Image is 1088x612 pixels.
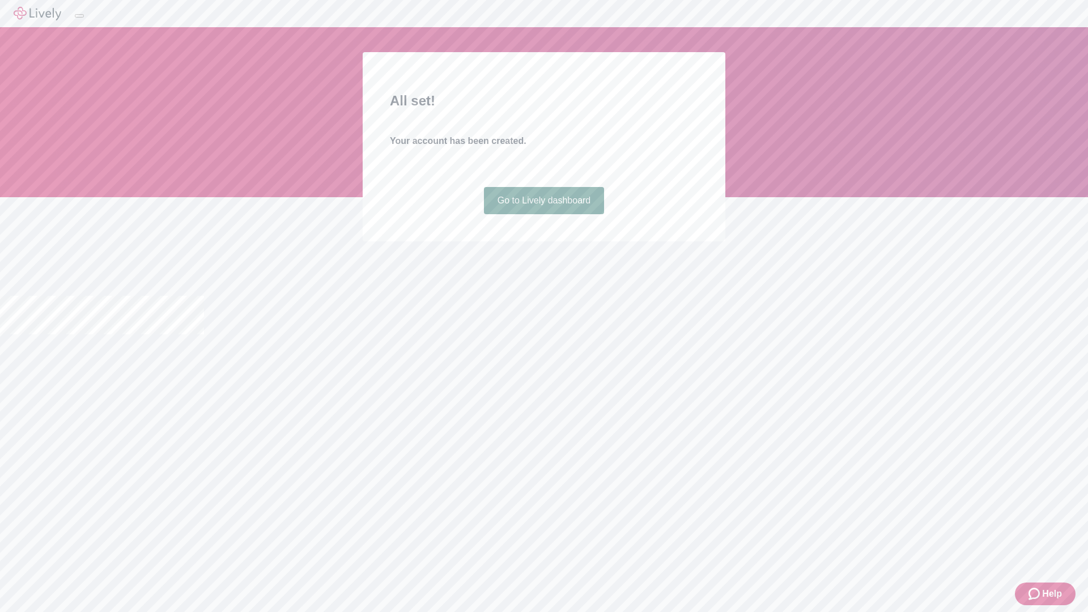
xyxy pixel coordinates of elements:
[1042,587,1062,601] span: Help
[390,134,698,148] h4: Your account has been created.
[75,14,84,18] button: Log out
[1015,583,1076,605] button: Zendesk support iconHelp
[1028,587,1042,601] svg: Zendesk support icon
[390,91,698,111] h2: All set!
[484,187,605,214] a: Go to Lively dashboard
[14,7,61,20] img: Lively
